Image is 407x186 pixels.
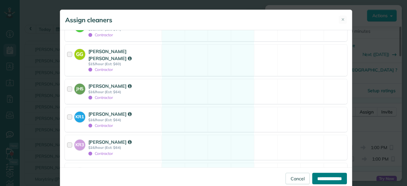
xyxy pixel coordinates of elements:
[286,173,310,184] a: Cancel
[88,62,160,66] strong: $15/hour (Est: $60)
[88,167,132,173] strong: [PERSON_NAME]
[65,16,112,24] h5: Assign cleaners
[341,17,345,23] span: ✕
[88,111,132,117] strong: [PERSON_NAME]
[88,145,160,150] strong: $16/hour (Est: $64)
[74,49,85,58] strong: GG
[88,83,132,89] strong: [PERSON_NAME]
[74,140,85,148] strong: KR3
[88,32,113,37] span: Contractor
[88,151,113,156] span: Contractor
[88,118,160,122] strong: $16/hour (Est: $64)
[88,95,113,100] span: Contractor
[88,139,132,145] strong: [PERSON_NAME]
[74,84,85,92] strong: JH5
[88,67,113,72] span: Contractor
[88,123,113,128] span: Contractor
[74,112,85,120] strong: KR1
[88,48,132,61] strong: [PERSON_NAME] [PERSON_NAME]
[88,90,160,94] strong: $16/hour (Est: $64)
